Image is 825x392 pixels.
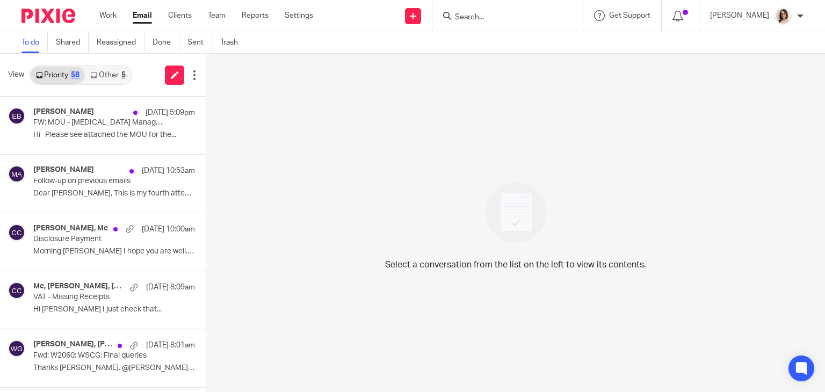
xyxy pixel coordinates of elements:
[8,107,25,125] img: svg%3E
[775,8,792,25] img: Caroline%20-%20HS%20-%20LI.png
[8,282,25,299] img: svg%3E
[8,340,25,357] img: svg%3E
[121,71,126,79] div: 5
[208,10,226,21] a: Team
[33,189,195,198] p: Dear [PERSON_NAME], This is my fourth attempt to...
[33,118,163,127] p: FW: MOU - [MEDICAL_DATA] Management SPLW
[56,32,89,53] a: Shared
[146,107,195,118] p: [DATE] 5:09pm
[479,175,553,250] img: image
[33,165,94,175] h4: [PERSON_NAME]
[142,165,195,176] p: [DATE] 10:53am
[385,258,646,271] p: Select a conversation from the list on the left to view its contents.
[146,282,195,293] p: [DATE] 8:09am
[33,351,163,360] p: Fwd: W2060: WSCG: Final queries
[153,32,179,53] a: Done
[242,10,269,21] a: Reports
[21,9,75,23] img: Pixie
[220,32,246,53] a: Trash
[33,305,195,314] p: Hi [PERSON_NAME] I just check that...
[31,67,85,84] a: Priority58
[97,32,144,53] a: Reassigned
[8,69,24,81] span: View
[33,235,163,244] p: Disclosure Payment
[33,177,163,186] p: Follow-up on previous emails
[146,340,195,351] p: [DATE] 8:01am
[609,12,650,19] span: Get Support
[8,165,25,183] img: svg%3E
[133,10,152,21] a: Email
[33,247,195,256] p: Morning [PERSON_NAME] I hope you are well. Just...
[285,10,313,21] a: Settings
[85,67,131,84] a: Other5
[71,71,79,79] div: 58
[187,32,212,53] a: Sent
[33,364,195,373] p: Thanks [PERSON_NAME]. @[PERSON_NAME] – are you ok...
[21,32,48,53] a: To do
[33,107,94,117] h4: [PERSON_NAME]
[454,13,551,23] input: Search
[99,10,117,21] a: Work
[142,224,195,235] p: [DATE] 10:00am
[33,340,112,349] h4: [PERSON_NAME], [PERSON_NAME], Admin WSCG
[710,10,769,21] p: [PERSON_NAME]
[33,224,108,233] h4: [PERSON_NAME], Me
[33,293,163,302] p: VAT - Missing Receipts
[33,130,195,140] p: Hi Please see attached the MOU for the...
[8,224,25,241] img: svg%3E
[168,10,192,21] a: Clients
[33,282,125,291] h4: Me, [PERSON_NAME], [PERSON_NAME]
